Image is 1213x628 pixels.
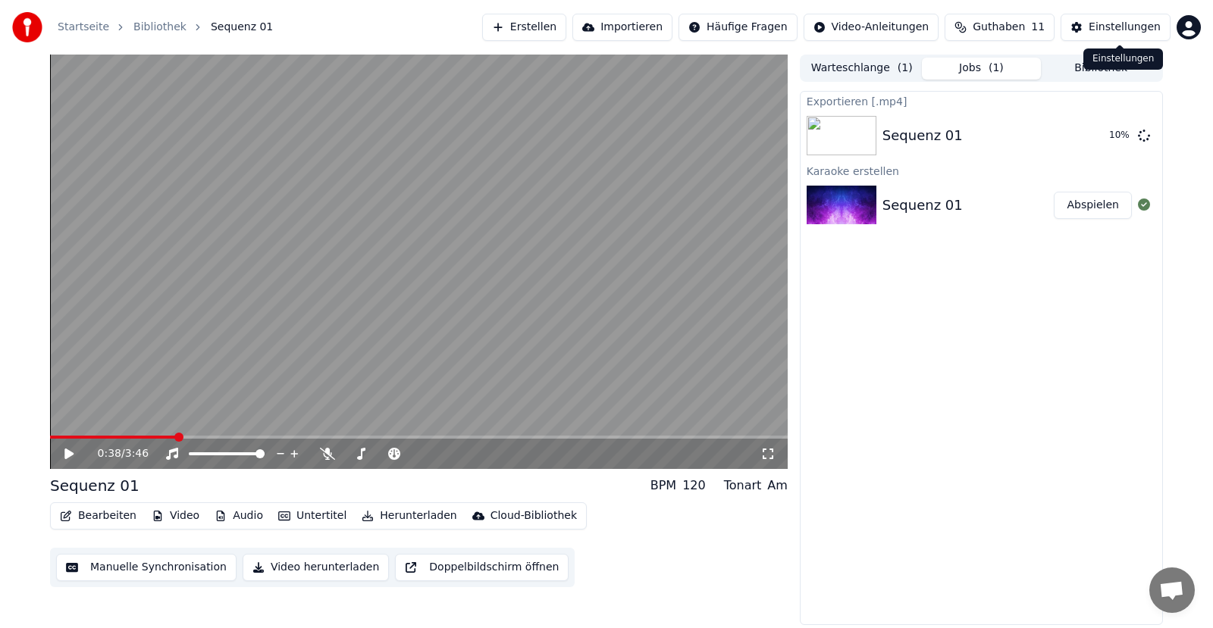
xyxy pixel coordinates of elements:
[801,161,1162,180] div: Karaoke erstellen
[491,508,577,523] div: Cloud-Bibliothek
[1083,48,1163,70] div: Einstellungen
[682,476,706,495] div: 120
[125,446,149,461] span: 3:46
[724,476,762,495] div: Tonart
[50,475,139,496] div: Sequenz 01
[56,554,237,581] button: Manuelle Synchronisation
[650,476,676,495] div: BPM
[133,20,186,35] a: Bibliothek
[882,125,963,146] div: Sequenz 01
[98,446,134,461] div: /
[973,20,1025,35] span: Guthaben
[395,554,569,581] button: Doppelbildschirm öffnen
[54,505,143,526] button: Bearbeiten
[1061,14,1171,41] button: Einstellungen
[882,195,963,216] div: Sequenz 01
[243,554,389,581] button: Video herunterladen
[1089,20,1161,35] div: Einstellungen
[98,446,121,461] span: 0:38
[801,92,1162,110] div: Exportieren [.mp4]
[802,58,922,80] button: Warteschlange
[356,505,462,526] button: Herunterladen
[272,505,353,526] button: Untertitel
[1041,58,1161,80] button: Bibliothek
[58,20,109,35] a: Startseite
[989,61,1004,76] span: ( 1 )
[804,14,939,41] button: Video-Anleitungen
[1109,130,1132,142] div: 10 %
[146,505,205,526] button: Video
[58,20,273,35] nav: breadcrumb
[482,14,566,41] button: Erstellen
[1149,567,1195,613] div: Chat öffnen
[1054,192,1132,219] button: Abspielen
[12,12,42,42] img: youka
[922,58,1042,80] button: Jobs
[945,14,1055,41] button: Guthaben11
[572,14,672,41] button: Importieren
[679,14,798,41] button: Häufige Fragen
[208,505,269,526] button: Audio
[211,20,273,35] span: Sequenz 01
[1031,20,1045,35] span: 11
[898,61,913,76] span: ( 1 )
[767,476,788,495] div: Am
